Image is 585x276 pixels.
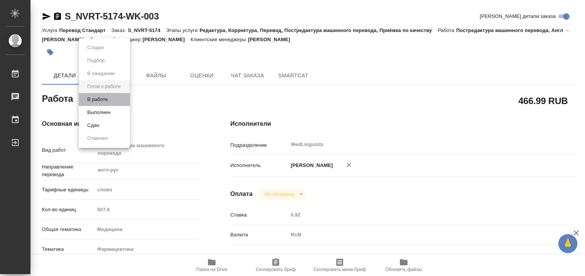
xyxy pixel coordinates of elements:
button: Готов к работе [85,82,123,91]
button: В ожидании [85,69,117,78]
button: Выполнен [85,108,113,117]
button: Подбор [85,56,107,65]
button: В работе [85,95,110,104]
button: Отменен [85,134,110,143]
button: Сдан [85,121,101,130]
button: Создан [85,43,106,52]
